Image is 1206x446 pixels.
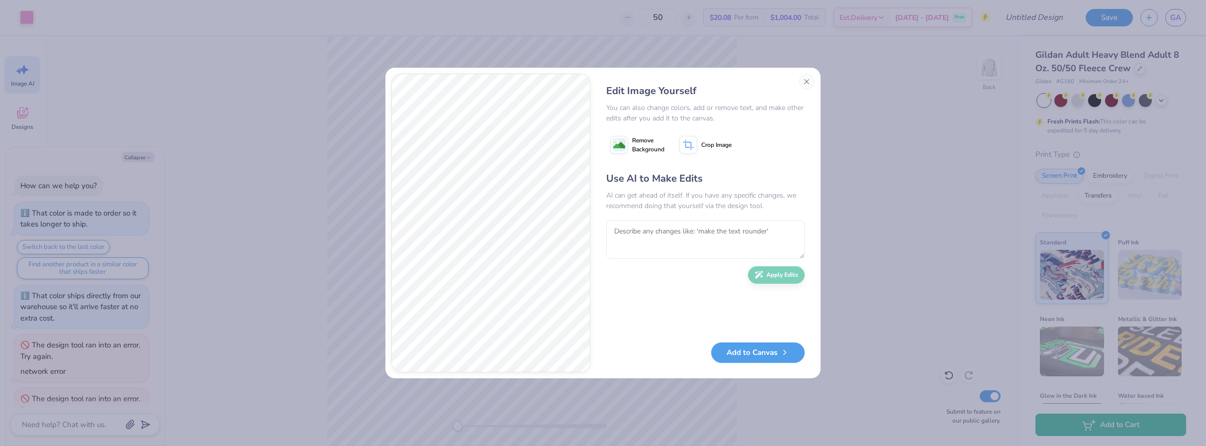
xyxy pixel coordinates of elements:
span: Crop Image [701,140,732,149]
button: Crop Image [675,132,738,157]
button: Remove Background [606,132,668,157]
div: Use AI to Make Edits [606,171,805,186]
button: Add to Canvas [711,342,805,363]
div: Edit Image Yourself [606,84,805,99]
textarea: To enrich screen reader interactions, please activate Accessibility in Grammarly extension settings [606,220,805,259]
div: AI can get ahead of itself. If you have any specific changes, we recommend doing that yourself vi... [606,190,805,211]
span: Remove Background [632,136,664,154]
button: Close [799,74,815,90]
div: You can also change colors, add or remove text, and make other edits after you add it to the canvas. [606,103,805,123]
